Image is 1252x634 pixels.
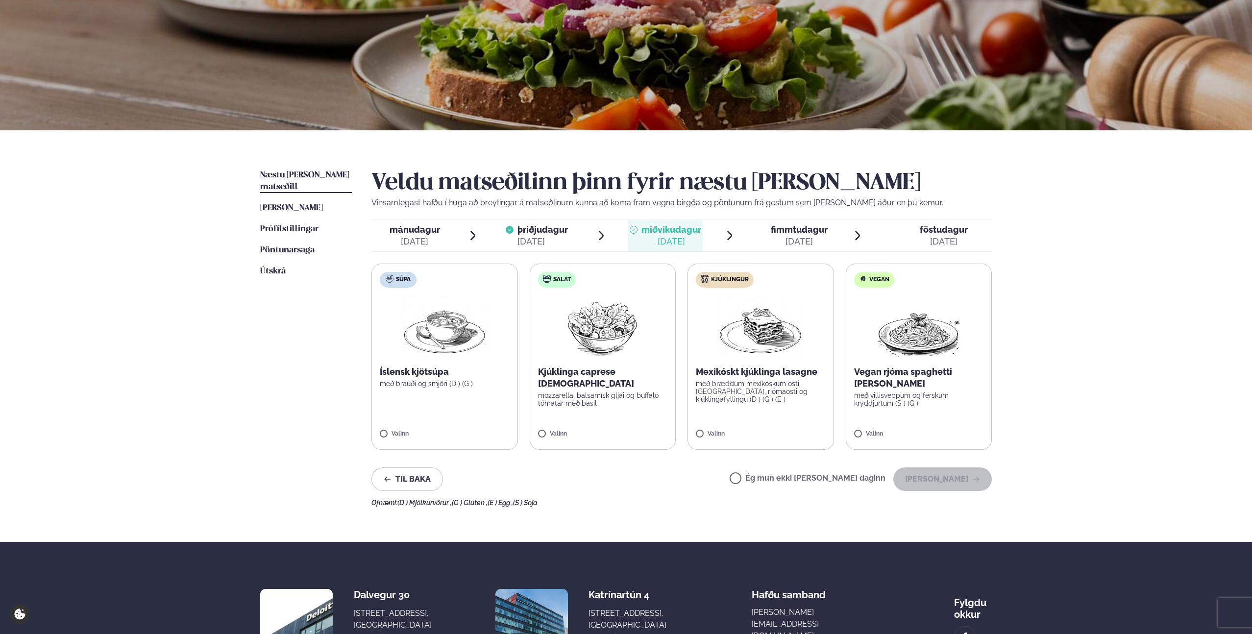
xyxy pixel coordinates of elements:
div: [DATE] [390,236,440,247]
a: Pöntunarsaga [260,244,315,256]
div: [STREET_ADDRESS], [GEOGRAPHIC_DATA] [589,608,666,631]
span: Hafðu samband [752,581,826,601]
p: Mexikóskt kjúklinga lasagne [696,366,826,378]
p: Íslensk kjötsúpa [380,366,510,378]
p: með bræddum mexíkóskum osti, [GEOGRAPHIC_DATA], rjómaosti og kjúklingafyllingu (D ) (G ) (E ) [696,380,826,403]
img: Lasagna.png [717,295,804,358]
img: Salad.png [559,295,646,358]
p: með brauði og smjöri (D ) (G ) [380,380,510,388]
span: föstudagur [920,224,968,235]
img: salad.svg [543,275,551,283]
img: Spagetti.png [876,295,962,358]
span: (S ) Soja [513,499,538,507]
div: [STREET_ADDRESS], [GEOGRAPHIC_DATA] [354,608,432,631]
span: (E ) Egg , [488,499,513,507]
img: Vegan.svg [859,275,867,283]
p: Vegan rjóma spaghetti [PERSON_NAME] [854,366,984,390]
span: þriðjudagur [517,224,568,235]
a: Prófílstillingar [260,223,319,235]
span: Prófílstillingar [260,225,319,233]
button: [PERSON_NAME] [893,467,992,491]
span: [PERSON_NAME] [260,204,323,212]
img: chicken.svg [701,275,709,283]
div: [DATE] [641,236,701,247]
p: Vinsamlegast hafðu í huga að breytingar á matseðlinum kunna að koma fram vegna birgða og pöntunum... [371,197,992,209]
span: fimmtudagur [771,224,828,235]
div: Katrínartún 4 [589,589,666,601]
h2: Veldu matseðilinn þinn fyrir næstu [PERSON_NAME] [371,170,992,197]
span: Súpa [396,276,411,284]
p: með villisveppum og ferskum kryddjurtum (S ) (G ) [854,391,984,407]
span: Kjúklingur [711,276,749,284]
p: Kjúklinga caprese [DEMOGRAPHIC_DATA] [538,366,668,390]
span: mánudagur [390,224,440,235]
a: Næstu [PERSON_NAME] matseðill [260,170,352,193]
p: mozzarella, balsamísk gljái og buffalo tómatar með basil [538,391,668,407]
div: Ofnæmi: [371,499,992,507]
span: (G ) Glúten , [452,499,488,507]
span: Vegan [869,276,889,284]
img: soup.svg [386,275,393,283]
div: Fylgdu okkur [954,589,992,620]
a: Cookie settings [10,604,30,624]
div: [DATE] [771,236,828,247]
span: Útskrá [260,267,286,275]
button: Til baka [371,467,443,491]
span: Pöntunarsaga [260,246,315,254]
span: (D ) Mjólkurvörur , [397,499,452,507]
div: [DATE] [920,236,968,247]
span: Salat [553,276,571,284]
span: miðvikudagur [641,224,701,235]
div: [DATE] [517,236,568,247]
img: Soup.png [401,295,488,358]
div: Dalvegur 30 [354,589,432,601]
a: [PERSON_NAME] [260,202,323,214]
span: Næstu [PERSON_NAME] matseðill [260,171,349,191]
a: Útskrá [260,266,286,277]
